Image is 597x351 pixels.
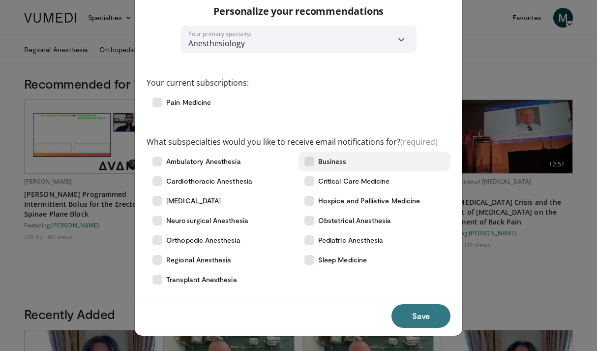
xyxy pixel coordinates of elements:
span: Obstetrical Anesthesia [318,216,391,225]
button: Save [391,304,450,328]
span: Orthopedic Anesthesia [166,235,240,245]
span: (required) [400,136,438,147]
span: Sleep Medicine [318,255,367,265]
span: Cardiothoracic Anesthesia [166,176,252,186]
span: Ambulatory Anesthesia [166,157,240,166]
span: Hospice and Palliative Medicine [318,196,420,206]
span: Critical Care Medicine [318,176,390,186]
p: Personalize your recommendations [213,5,384,18]
label: Your current subscriptions: [147,77,249,89]
span: Transplant Anesthesia [166,275,237,285]
span: Pediatric Anesthesia [318,235,383,245]
span: Pain Medicine [166,97,211,107]
span: Business [318,157,347,166]
span: Regional Anesthesia [166,255,231,265]
span: [MEDICAL_DATA] [166,196,221,206]
label: What subspecialties would you like to receive email notifications for? [147,136,438,148]
span: Neurosurgical Anesthesia [166,216,248,225]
